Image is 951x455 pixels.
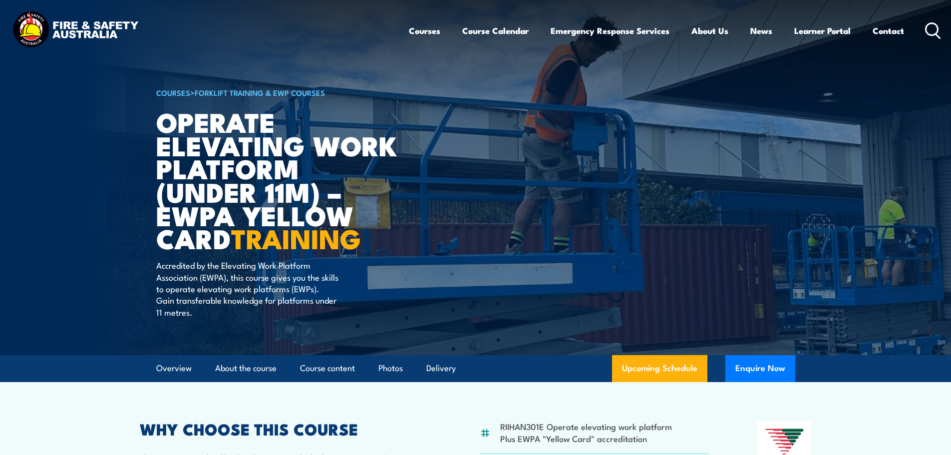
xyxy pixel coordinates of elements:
[873,17,904,44] a: Contact
[691,17,728,44] a: About Us
[215,355,277,382] a: About the course
[156,86,403,98] h6: >
[500,421,672,432] li: RIIHAN301E Operate elevating work platform
[426,355,456,382] a: Delivery
[378,355,403,382] a: Photos
[156,259,338,318] p: Accredited by the Elevating Work Platform Association (EWPA), this course gives you the skills to...
[750,17,772,44] a: News
[409,17,440,44] a: Courses
[140,422,431,436] h2: WHY CHOOSE THIS COURSE
[612,355,707,382] a: Upcoming Schedule
[462,17,529,44] a: Course Calendar
[500,433,672,444] li: Plus EWPA "Yellow Card" accreditation
[231,217,361,258] strong: TRAINING
[794,17,851,44] a: Learner Portal
[300,355,355,382] a: Course content
[195,87,325,98] a: Forklift Training & EWP Courses
[551,17,669,44] a: Emergency Response Services
[156,110,403,250] h1: Operate Elevating Work Platform (under 11m) – EWPA Yellow Card
[156,87,190,98] a: COURSES
[725,355,795,382] button: Enquire Now
[156,355,192,382] a: Overview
